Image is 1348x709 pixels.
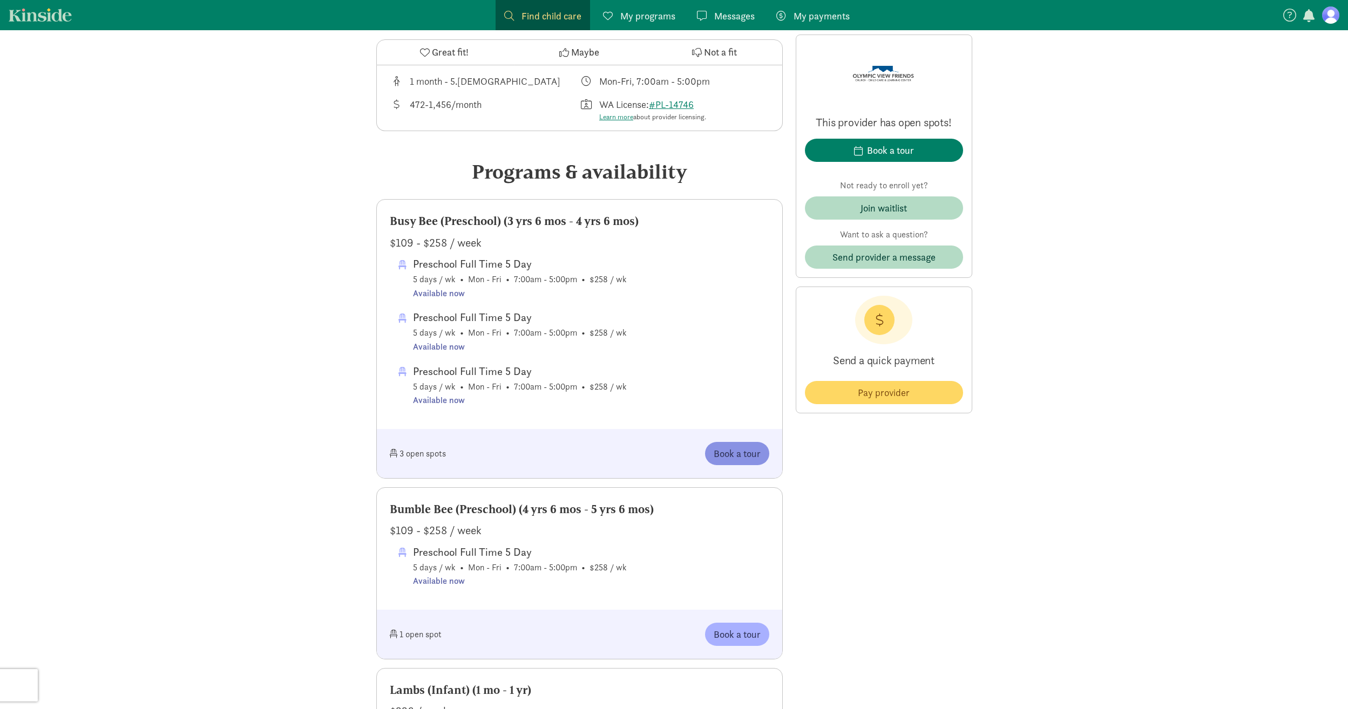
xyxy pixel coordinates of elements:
div: 1 month - 5.[DEMOGRAPHIC_DATA] [410,74,560,88]
p: Not ready to enroll yet? [805,179,963,192]
div: Programs & availability [376,157,783,186]
div: Available now [413,287,627,301]
span: Book a tour [714,627,761,642]
button: Book a tour [805,139,963,162]
p: This provider has open spots! [805,115,963,130]
div: Mon-Fri, 7:00am - 5:00pm [599,74,710,88]
div: WA License: [599,97,706,122]
button: Great fit! [377,40,512,65]
img: Provider logo [851,44,916,102]
span: Send provider a message [832,250,936,264]
div: Average tuition for this program [390,97,580,122]
span: My payments [794,9,850,23]
div: Age range for children that this provider cares for [390,74,580,88]
div: $109 - $258 / week [390,234,769,251]
button: Join waitlist [805,196,963,220]
p: Send a quick payment [805,344,963,377]
div: Lambs (Infant) (1 mo - 1 yr) [390,681,769,699]
div: 3 open spots [390,442,580,465]
div: Class schedule [579,74,769,88]
div: $109 - $258 / week [390,522,769,539]
div: Available now [413,574,627,588]
p: Want to ask a question? [805,228,963,241]
button: Maybe [512,40,647,65]
span: 5 days / wk • Mon - Fri • 7:00am - 5:00pm • $258 / wk [413,309,627,353]
div: Preschool Full Time 5 Day [413,363,627,380]
span: 5 days / wk • Mon - Fri • 7:00am - 5:00pm • $258 / wk [413,363,627,407]
span: 5 days / wk • Mon - Fri • 7:00am - 5:00pm • $258 / wk [413,543,627,588]
span: Great fit! [432,45,469,59]
div: Preschool Full Time 5 Day [413,543,627,561]
div: Join waitlist [861,201,907,215]
div: Preschool Full Time 5 Day [413,255,627,272]
a: Kinside [9,8,72,22]
button: Not a fit [647,40,782,65]
span: My programs [620,9,675,23]
div: Book a tour [867,143,914,158]
a: Learn more [599,112,633,121]
span: Not a fit [704,45,737,59]
div: License number [579,97,769,122]
div: 1 open spot [390,623,580,646]
span: 5 days / wk • Mon - Fri • 7:00am - 5:00pm • $258 / wk [413,255,627,300]
span: Find child care [521,9,581,23]
div: Available now [413,393,627,407]
span: Messages [714,9,755,23]
div: about provider licensing. [599,112,706,122]
a: #PL-14746 [649,98,694,111]
div: Busy Bee (Preschool) (3 yrs 6 mos - 4 yrs 6 mos) [390,213,769,230]
div: 472-1,456/month [410,97,482,122]
span: Pay provider [858,385,910,400]
span: Book a tour [714,446,761,461]
div: Available now [413,340,627,354]
span: Maybe [571,45,599,59]
button: Send provider a message [805,246,963,269]
div: Bumble Bee (Preschool) (4 yrs 6 mos - 5 yrs 6 mos) [390,501,769,518]
button: Book a tour [705,442,769,465]
div: Preschool Full Time 5 Day [413,309,627,326]
button: Book a tour [705,623,769,646]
